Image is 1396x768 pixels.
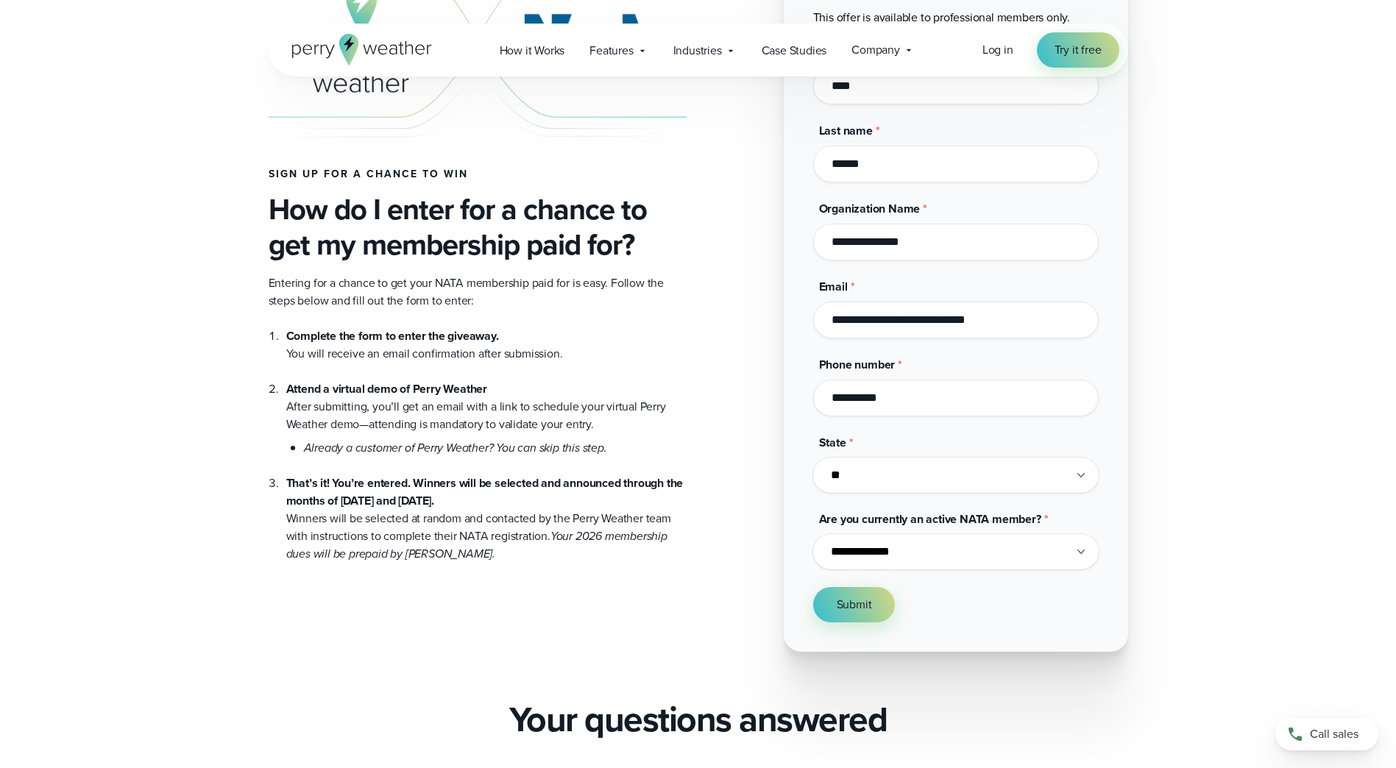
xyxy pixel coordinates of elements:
span: Are you currently an active NATA member? [819,511,1041,527]
span: Submit [837,596,872,614]
span: Log in [982,41,1013,58]
span: Case Studies [762,42,827,60]
h2: Your questions answered [509,699,887,740]
strong: Attend a virtual demo of Perry Weather [286,380,487,397]
strong: That’s it! You’re entered. Winners will be selected and announced through the months of [DATE] an... [286,474,684,509]
span: Phone number [819,356,896,373]
button: Submit [813,587,896,622]
span: Last name [819,122,873,139]
strong: Complete the form to enter the giveaway. [286,327,499,344]
li: After submitting, you’ll get an email with a link to schedule your virtual Perry Weather demo—att... [286,363,687,457]
em: Your 2026 membership dues will be prepaid by [PERSON_NAME]. [286,527,667,562]
span: Company [851,41,900,59]
span: Call sales [1310,725,1358,743]
span: Organization Name [819,200,921,217]
span: Industries [673,42,722,60]
h3: How do I enter for a chance to get my membership paid for? [269,192,687,263]
li: You will receive an email confirmation after submission. [286,327,687,363]
em: Already a customer of Perry Weather? You can skip this step. [304,439,607,456]
li: Winners will be selected at random and contacted by the Perry Weather team with instructions to c... [286,457,687,563]
a: Log in [982,41,1013,59]
span: Try it free [1055,41,1102,59]
span: How it Works [500,42,565,60]
span: Email [819,278,848,295]
h4: Sign up for a chance to win [269,168,687,180]
span: Features [589,42,633,60]
a: Call sales [1275,718,1378,750]
p: Entering for a chance to get your NATA membership paid for is easy. Follow the steps below and fi... [269,274,687,310]
a: Case Studies [749,35,840,65]
a: Try it free [1037,32,1119,68]
a: How it Works [487,35,578,65]
span: State [819,434,846,451]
